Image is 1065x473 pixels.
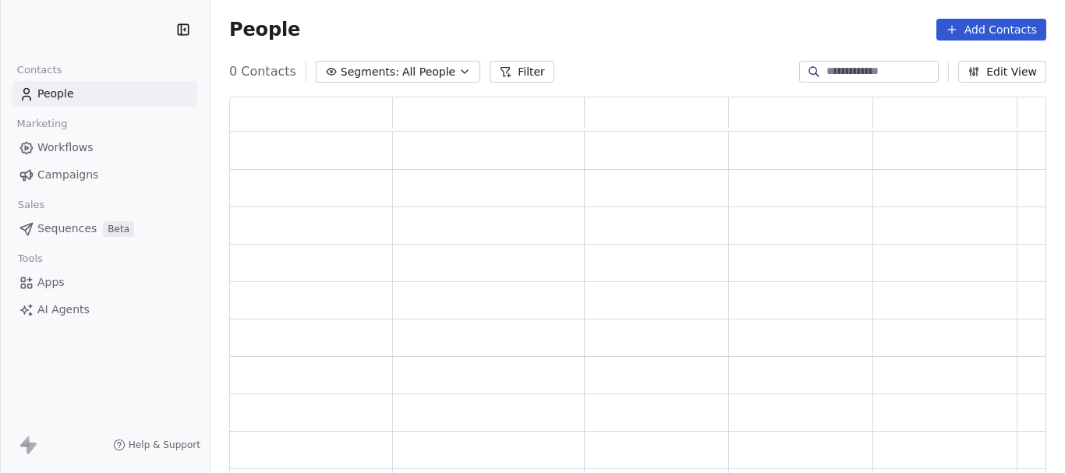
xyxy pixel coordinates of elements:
[10,112,74,136] span: Marketing
[12,270,197,295] a: Apps
[113,439,200,451] a: Help & Support
[490,61,554,83] button: Filter
[37,86,74,102] span: People
[12,216,197,242] a: SequencesBeta
[936,19,1046,41] button: Add Contacts
[37,167,98,183] span: Campaigns
[229,62,296,81] span: 0 Contacts
[10,58,69,82] span: Contacts
[129,439,200,451] span: Help & Support
[12,135,197,161] a: Workflows
[103,221,134,237] span: Beta
[12,162,197,188] a: Campaigns
[958,61,1046,83] button: Edit View
[12,81,197,107] a: People
[37,274,65,291] span: Apps
[12,297,197,323] a: AI Agents
[11,193,51,217] span: Sales
[341,64,399,80] span: Segments:
[229,18,300,41] span: People
[402,64,455,80] span: All People
[37,221,97,237] span: Sequences
[11,247,49,270] span: Tools
[37,302,90,318] span: AI Agents
[37,139,94,156] span: Workflows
